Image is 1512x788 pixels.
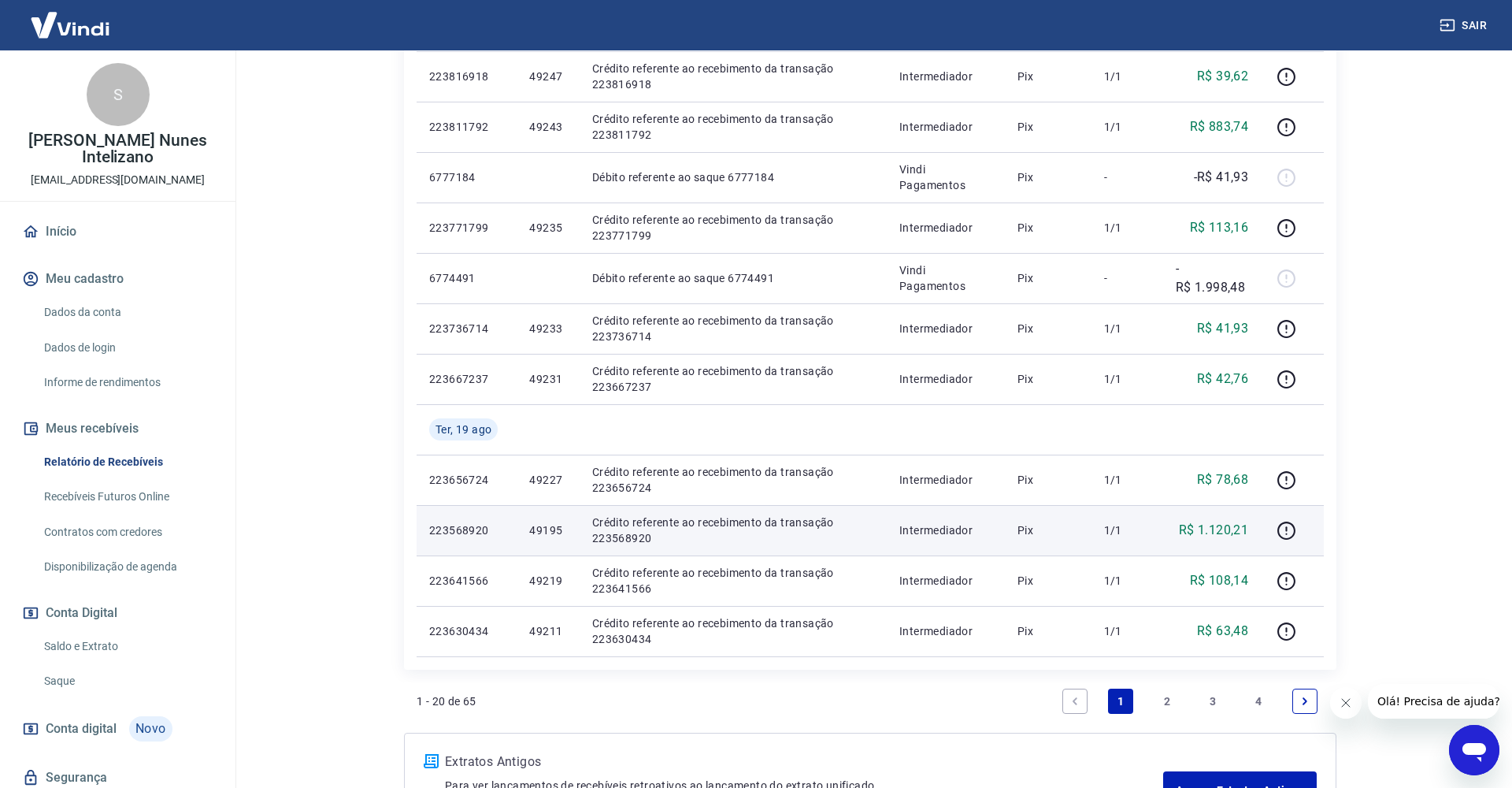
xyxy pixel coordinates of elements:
p: R$ 883,74 [1190,117,1249,136]
p: Vindi Pagamentos [899,162,992,193]
p: Intermediador [899,371,992,387]
p: 1/1 [1104,220,1151,236]
p: Pix [1017,270,1079,286]
p: Intermediador [899,472,992,488]
p: Pix [1017,522,1079,538]
span: Conta digital [46,718,117,740]
a: Relatório de Recebíveis [38,446,217,478]
p: R$ 1.120,21 [1179,521,1248,540]
span: Olá! Precisa de ajuda? [9,11,132,24]
a: Saldo e Extrato [38,630,217,663]
a: Conta digitalNovo [19,710,217,748]
a: Contratos com credores [38,516,217,548]
p: R$ 39,62 [1197,67,1248,86]
p: Extratos Antigos [445,753,1163,771]
button: Conta Digital [19,596,217,630]
p: 49233 [529,321,566,336]
p: Pix [1017,321,1079,336]
p: 49219 [529,573,566,589]
p: Débito referente ao saque 6774491 [592,270,874,286]
img: Vindi [19,1,121,49]
p: 223736714 [429,321,504,336]
p: R$ 42,76 [1197,370,1248,388]
p: 1/1 [1104,472,1151,488]
p: 223667237 [429,371,504,387]
p: Crédito referente ao recebimento da transação 223568920 [592,515,874,546]
p: Pix [1017,220,1079,236]
p: 6777184 [429,169,504,185]
p: Intermediador [899,573,992,589]
p: 223816918 [429,69,504,84]
a: Dados da conta [38,296,217,329]
p: 49235 [529,220,566,236]
p: 49195 [529,522,566,538]
p: 1/1 [1104,522,1151,538]
p: 1/1 [1104,371,1151,387]
p: 1/1 [1104,119,1151,135]
p: Pix [1017,119,1079,135]
p: R$ 41,93 [1197,319,1248,338]
p: Crédito referente ao recebimento da transação 223811792 [592,111,874,143]
p: R$ 113,16 [1190,218,1249,237]
button: Meu cadastro [19,262,217,296]
p: Pix [1017,573,1079,589]
a: Page 3 [1200,689,1225,714]
p: - [1104,270,1151,286]
p: Crédito referente ao recebimento da transação 223630434 [592,615,874,647]
button: Meus recebíveis [19,411,217,446]
p: Intermediador [899,69,992,84]
p: 1/1 [1104,69,1151,84]
a: Next page [1292,689,1317,714]
p: Pix [1017,69,1079,84]
p: -R$ 41,93 [1194,168,1249,187]
ul: Pagination [1056,682,1324,720]
p: 223641566 [429,573,504,589]
span: Ter, 19 ago [435,422,491,437]
iframe: Botão para abrir a janela de mensagens [1449,725,1499,775]
iframe: Fechar mensagem [1330,687,1362,719]
p: Crédito referente ao recebimento da transação 223656724 [592,464,874,496]
p: [PERSON_NAME] Nunes Intelizano [13,132,223,165]
p: Débito referente ao saque 6777184 [592,169,874,185]
p: Intermediador [899,321,992,336]
p: Crédito referente ao recebimento da transação 223771799 [592,212,874,243]
a: Page 4 [1247,689,1272,714]
p: Pix [1017,623,1079,639]
p: R$ 108,14 [1190,571,1249,590]
p: 1/1 [1104,321,1151,336]
a: Previous page [1062,689,1088,714]
a: Page 2 [1154,689,1180,714]
p: Pix [1017,169,1079,185]
p: 1/1 [1104,623,1151,639]
a: Page 1 is your current page [1108,689,1133,714]
p: Vindi Pagamentos [899,262,992,294]
p: 1 - 20 de 65 [417,693,476,709]
p: 223568920 [429,522,504,538]
p: 223630434 [429,623,504,639]
p: - [1104,169,1151,185]
p: Crédito referente ao recebimento da transação 223736714 [592,313,874,344]
p: 223656724 [429,472,504,488]
p: R$ 78,68 [1197,470,1248,489]
p: 49243 [529,119,566,135]
p: -R$ 1.998,48 [1176,259,1248,297]
a: Disponibilização de agenda [38,551,217,583]
div: S [87,63,150,126]
a: Saque [38,665,217,697]
iframe: Mensagem da empresa [1368,684,1499,719]
p: [EMAIL_ADDRESS][DOMAIN_NAME] [31,172,205,188]
p: Pix [1017,371,1079,387]
p: Intermediador [899,119,992,135]
a: Recebíveis Futuros Online [38,481,217,513]
img: ícone [424,754,439,768]
p: 49247 [529,69,566,84]
p: Crédito referente ao recebimento da transação 223816918 [592,61,874,92]
p: Intermediador [899,623,992,639]
p: Intermediador [899,522,992,538]
button: Sair [1436,11,1493,40]
span: Novo [129,716,172,742]
p: Intermediador [899,220,992,236]
p: Pix [1017,472,1079,488]
a: Informe de rendimentos [38,366,217,399]
p: 223811792 [429,119,504,135]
